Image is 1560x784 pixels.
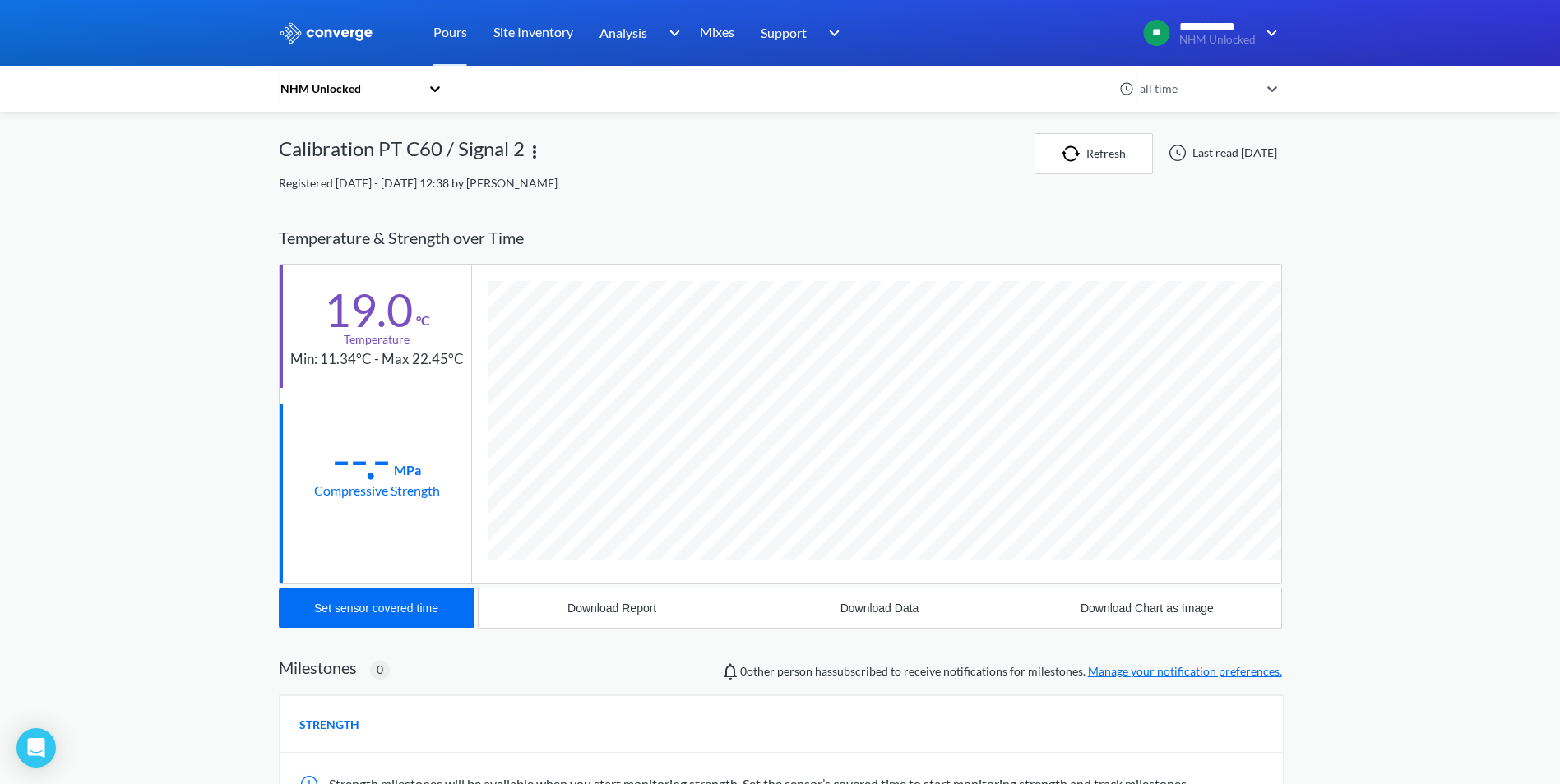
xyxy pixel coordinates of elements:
[840,602,919,615] div: Download Data
[1035,133,1153,174] button: Refresh
[314,602,438,615] div: Set sensor covered time
[1062,145,1086,162] img: icon-refresh.svg
[279,657,357,677] h2: Milestones
[279,588,474,628] button: Set sensor covered time
[1179,34,1256,46] span: NHM Unlocked
[332,439,391,480] div: --.-
[16,728,56,768] div: Open Intercom Messenger
[567,602,656,615] div: Download Report
[344,330,410,348] div: Temperature
[525,142,544,162] img: more.svg
[314,480,440,500] div: Compressive Strength
[818,23,845,43] img: downArrow.svg
[279,212,1282,264] div: Temperature & Strength over Time
[720,662,740,681] img: notifications-icon.svg
[290,348,464,371] div: Min: 11.34°C - Max 22.45°C
[1081,602,1214,615] div: Download Chart as Image
[324,289,413,330] div: 19.0
[1013,588,1280,628] button: Download Chart as Image
[1160,143,1282,163] div: Last read [DATE]
[1119,81,1134,96] img: icon-clock.svg
[279,80,420,98] div: NHM Unlocked
[299,716,359,734] span: STRENGTH
[479,588,746,628] button: Download Report
[740,662,1282,680] span: person has subscribed to receive notifications for milestones.
[658,23,684,43] img: downArrow.svg
[279,133,525,174] div: Calibration PT C60 / Signal 2
[279,22,374,44] img: logo_ewhite.svg
[1256,23,1282,43] img: downArrow.svg
[1088,664,1282,678] a: Manage your notification preferences.
[746,588,1013,628] button: Download Data
[377,661,383,679] span: 0
[599,22,647,43] span: Analysis
[279,176,558,190] span: Registered [DATE] - [DATE] 12:38 by [PERSON_NAME]
[761,22,807,43] span: Support
[740,664,775,678] span: 0 other
[1136,80,1259,98] div: all time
